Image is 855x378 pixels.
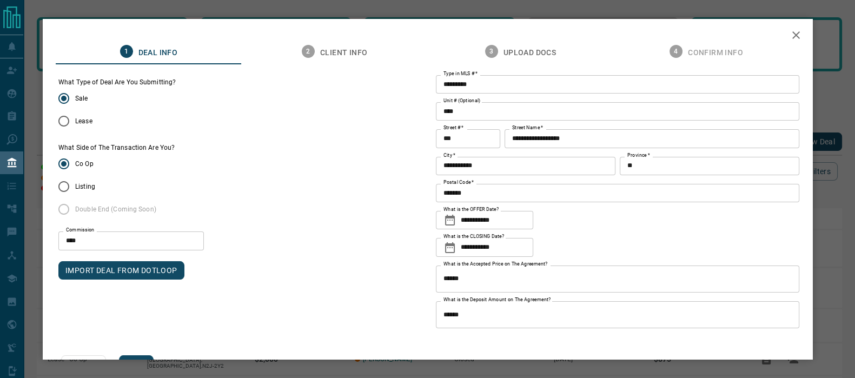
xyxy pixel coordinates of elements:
label: What is the OFFER Date? [443,206,499,213]
span: Upload Docs [503,48,556,58]
label: City [443,152,455,159]
text: 2 [306,48,310,55]
label: Street Name [512,124,543,131]
span: Sale [75,94,88,103]
label: Unit # (Optional) [443,97,480,104]
span: Client Info [320,48,367,58]
button: Next [119,355,154,374]
span: Lease [75,116,92,126]
label: What is the Deposit Amount on The Agreement? [443,296,551,303]
label: What is the CLOSING Date? [443,233,504,240]
label: Province [627,152,649,159]
span: Double End (Coming Soon) [75,204,156,214]
label: Commission [66,227,95,234]
legend: What Type of Deal Are You Submitting? [58,78,176,87]
label: Street # [443,124,463,131]
span: Listing [75,182,95,191]
text: 3 [489,48,493,55]
text: 1 [124,48,128,55]
span: Deal Info [138,48,178,58]
label: What is the Accepted Price on The Agreement? [443,261,548,268]
span: Co Op [75,159,94,169]
label: Type in MLS # [443,70,478,77]
label: What Side of The Transaction Are You? [58,143,175,152]
button: IMPORT DEAL FROM DOTLOOP [58,261,184,280]
label: Postal Code [443,179,474,186]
